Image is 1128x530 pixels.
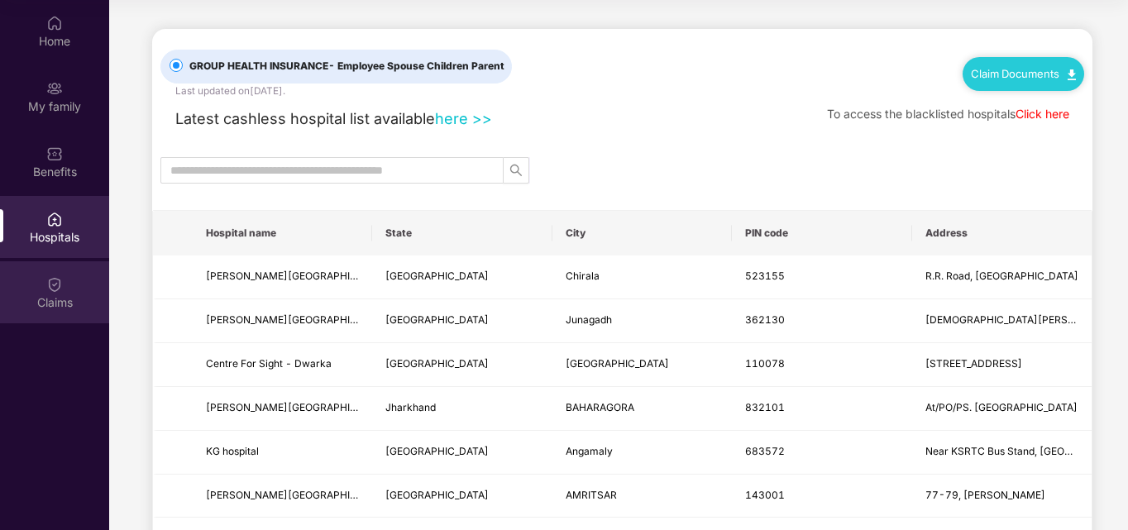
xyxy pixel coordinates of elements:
[925,227,1078,240] span: Address
[385,445,489,457] span: [GEOGRAPHIC_DATA]
[732,211,911,255] th: PIN code
[745,357,785,370] span: 110078
[566,313,612,326] span: Junagadh
[193,431,372,475] td: KG hospital
[206,357,332,370] span: Centre For Sight - Dwarka
[193,211,372,255] th: Hospital name
[745,401,785,413] span: 832101
[385,489,489,501] span: [GEOGRAPHIC_DATA]
[372,387,552,431] td: Jharkhand
[925,489,1045,501] span: 77-79, [PERSON_NAME]
[552,211,732,255] th: City
[372,343,552,387] td: Delhi
[206,313,391,326] span: [PERSON_NAME][GEOGRAPHIC_DATA]
[971,67,1076,80] a: Claim Documents
[745,313,785,326] span: 362130
[745,445,785,457] span: 683572
[206,445,259,457] span: KG hospital
[206,227,359,240] span: Hospital name
[745,489,785,501] span: 143001
[206,401,391,413] span: [PERSON_NAME][GEOGRAPHIC_DATA]
[193,299,372,343] td: Jay Ambe Hospital
[552,431,732,475] td: Angamaly
[193,387,372,431] td: DR. P.K. GHOSH MEMORIAL HOSPITAL & RESEARCH CENTRE
[175,84,285,99] div: Last updated on [DATE] .
[1016,107,1069,121] a: Click here
[925,401,1078,413] span: At/PO/PS. [GEOGRAPHIC_DATA]
[372,299,552,343] td: Gujarat
[912,255,1092,299] td: R.R. Road, Chirala
[912,343,1092,387] td: Plot No 9, Sector-9, Dwarka
[385,401,436,413] span: Jharkhand
[385,357,489,370] span: [GEOGRAPHIC_DATA]
[552,343,732,387] td: NEW DELHI
[566,445,613,457] span: Angamaly
[206,270,391,282] span: [PERSON_NAME][GEOGRAPHIC_DATA]
[925,270,1078,282] span: R.R. Road, [GEOGRAPHIC_DATA]
[193,255,372,299] td: Rajyalakshmi Hospital
[183,59,511,74] span: GROUP HEALTH INSURANCE
[912,211,1092,255] th: Address
[328,60,504,72] span: - Employee Spouse Children Parent
[1068,69,1076,80] img: svg+xml;base64,PHN2ZyB4bWxucz0iaHR0cDovL3d3dy53My5vcmcvMjAwMC9zdmciIHdpZHRoPSIxMC40IiBoZWlnaHQ9Ij...
[46,276,63,293] img: svg+xml;base64,PHN2ZyBpZD0iQ2xhaW0iIHhtbG5zPSJodHRwOi8vd3d3LnczLm9yZy8yMDAwL3N2ZyIgd2lkdGg9IjIwIi...
[552,387,732,431] td: BAHARAGORA
[372,255,552,299] td: Andhra Pradesh
[566,270,600,282] span: Chirala
[552,475,732,518] td: AMRITSAR
[372,431,552,475] td: Kerala
[566,489,617,501] span: AMRITSAR
[566,357,669,370] span: [GEOGRAPHIC_DATA]
[175,109,435,127] span: Latest cashless hospital list available
[912,475,1092,518] td: 77-79, Ajit Nagar
[745,270,785,282] span: 523155
[435,109,492,127] a: here >>
[46,146,63,162] img: svg+xml;base64,PHN2ZyBpZD0iQmVuZWZpdHMiIHhtbG5zPSJodHRwOi8vd3d3LnczLm9yZy8yMDAwL3N2ZyIgd2lkdGg9Ij...
[912,431,1092,475] td: Near KSRTC Bus Stand, Trissur Road, Angamaly
[566,401,634,413] span: BAHARAGORA
[372,211,552,255] th: State
[372,475,552,518] td: Punjab
[912,387,1092,431] td: At/PO/PS. Baharagora
[503,157,529,184] button: search
[552,299,732,343] td: Junagadh
[385,313,489,326] span: [GEOGRAPHIC_DATA]
[827,107,1016,121] span: To access the blacklisted hospitals
[193,475,372,518] td: Dhingra General Hospital
[385,270,489,282] span: [GEOGRAPHIC_DATA]
[925,357,1022,370] span: [STREET_ADDRESS]
[912,299,1092,343] td: Brahmanad Vidyamandir chaparda.Ta visvadar dist junagdh
[46,15,63,31] img: svg+xml;base64,PHN2ZyBpZD0iSG9tZSIgeG1sbnM9Imh0dHA6Ly93d3cudzMub3JnLzIwMDAvc3ZnIiB3aWR0aD0iMjAiIG...
[46,211,63,227] img: svg+xml;base64,PHN2ZyBpZD0iSG9zcGl0YWxzIiB4bWxucz0iaHR0cDovL3d3dy53My5vcmcvMjAwMC9zdmciIHdpZHRoPS...
[206,489,391,501] span: [PERSON_NAME][GEOGRAPHIC_DATA]
[504,164,528,177] span: search
[193,343,372,387] td: Centre For Sight - Dwarka
[552,255,732,299] td: Chirala
[46,80,63,97] img: svg+xml;base64,PHN2ZyB3aWR0aD0iMjAiIGhlaWdodD0iMjAiIHZpZXdCb3g9IjAgMCAyMCAyMCIgZmlsbD0ibm9uZSIgeG...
